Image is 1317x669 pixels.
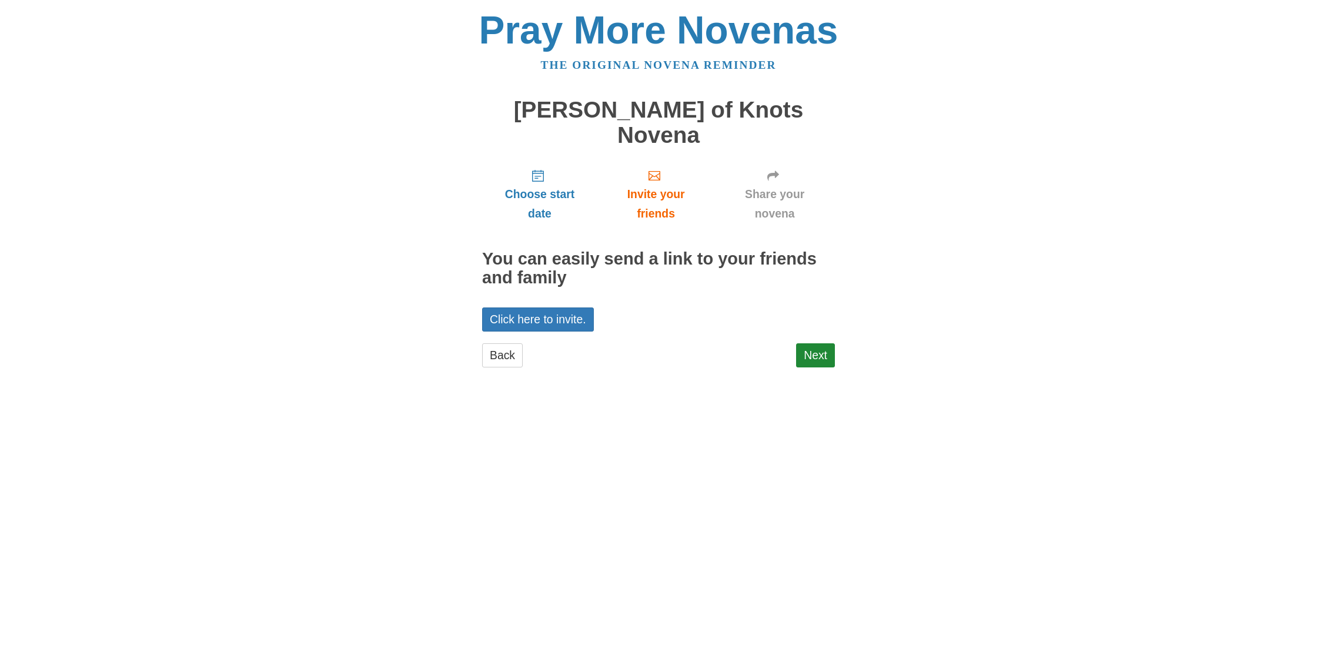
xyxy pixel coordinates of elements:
span: Invite your friends [609,185,703,223]
a: Invite your friends [597,159,714,229]
a: Pray More Novenas [479,8,838,52]
h2: You can easily send a link to your friends and family [482,250,835,287]
a: Next [796,343,835,367]
h1: [PERSON_NAME] of Knots Novena [482,98,835,148]
a: Share your novena [714,159,835,229]
span: Share your novena [726,185,823,223]
a: Click here to invite. [482,307,594,332]
a: Back [482,343,523,367]
span: Choose start date [494,185,586,223]
a: The original novena reminder [541,59,777,71]
a: Choose start date [482,159,597,229]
